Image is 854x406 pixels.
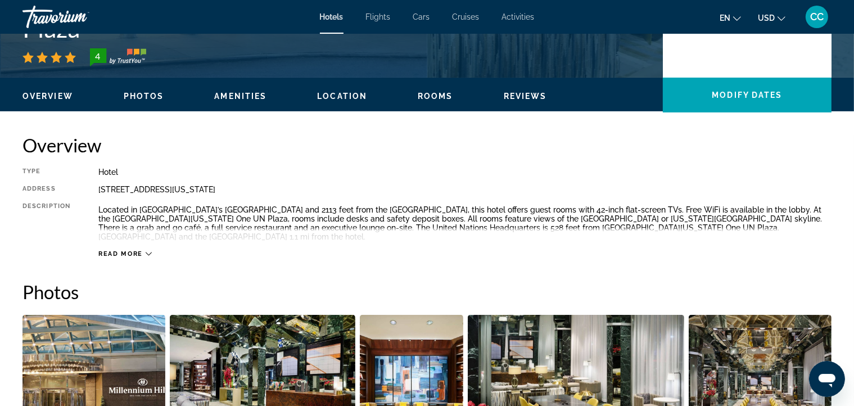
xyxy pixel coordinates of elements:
[317,91,367,101] button: Location
[320,12,344,21] a: Hotels
[90,48,146,66] img: TrustYou guest rating badge
[22,185,70,194] div: Address
[366,12,391,21] a: Flights
[413,12,430,21] a: Cars
[98,168,832,177] div: Hotel
[98,250,143,258] span: Read more
[22,168,70,177] div: Type
[504,91,547,101] button: Reviews
[214,92,266,101] span: Amenities
[720,13,730,22] span: en
[214,91,266,101] button: Amenities
[758,10,785,26] button: Change currency
[802,5,832,29] button: User Menu
[317,92,367,101] span: Location
[418,91,453,101] button: Rooms
[22,2,135,31] a: Travorium
[712,91,782,100] span: Modify Dates
[98,250,152,258] button: Read more
[418,92,453,101] span: Rooms
[22,92,73,101] span: Overview
[22,134,832,156] h2: Overview
[22,91,73,101] button: Overview
[809,361,845,397] iframe: Button to launch messaging window
[504,92,547,101] span: Reviews
[720,10,741,26] button: Change language
[453,12,480,21] a: Cruises
[22,202,70,244] div: Description
[98,205,832,241] p: Located in [GEOGRAPHIC_DATA]’s [GEOGRAPHIC_DATA] and 2113 feet from the [GEOGRAPHIC_DATA], this h...
[22,281,832,303] h2: Photos
[810,11,824,22] span: CC
[758,13,775,22] span: USD
[98,185,832,194] div: [STREET_ADDRESS][US_STATE]
[663,78,832,112] button: Modify Dates
[502,12,535,21] a: Activities
[87,49,109,63] div: 4
[124,91,164,101] button: Photos
[124,92,164,101] span: Photos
